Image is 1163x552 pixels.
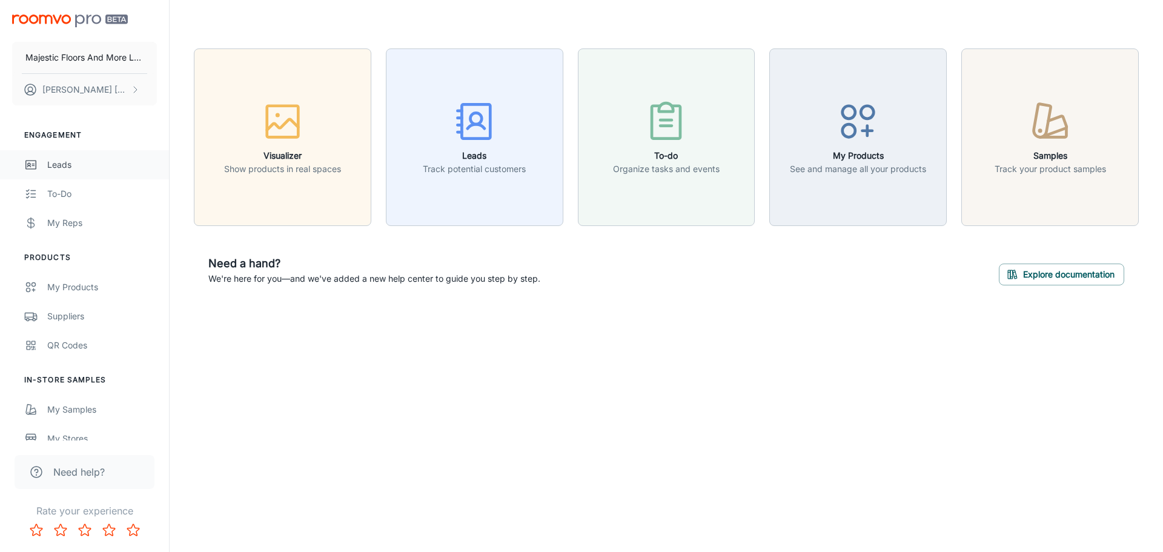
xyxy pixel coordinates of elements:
[12,74,157,105] button: [PERSON_NAME] [PERSON_NAME]
[47,216,157,230] div: My Reps
[613,149,720,162] h6: To-do
[769,130,947,142] a: My ProductsSee and manage all your products
[47,310,157,323] div: Suppliers
[12,42,157,73] button: Majestic Floors And More LLC
[769,48,947,226] button: My ProductsSee and manage all your products
[47,339,157,352] div: QR Codes
[999,267,1124,279] a: Explore documentation
[194,48,371,226] button: VisualizerShow products in real spaces
[47,281,157,294] div: My Products
[578,130,755,142] a: To-doOrganize tasks and events
[613,162,720,176] p: Organize tasks and events
[423,162,526,176] p: Track potential customers
[999,264,1124,285] button: Explore documentation
[208,255,540,272] h6: Need a hand?
[12,15,128,27] img: Roomvo PRO Beta
[47,158,157,171] div: Leads
[386,48,563,226] button: LeadsTrack potential customers
[42,83,128,96] p: [PERSON_NAME] [PERSON_NAME]
[961,130,1139,142] a: SamplesTrack your product samples
[386,130,563,142] a: LeadsTrack potential customers
[208,272,540,285] p: We're here for you—and we've added a new help center to guide you step by step.
[578,48,755,226] button: To-doOrganize tasks and events
[790,149,926,162] h6: My Products
[224,162,341,176] p: Show products in real spaces
[790,162,926,176] p: See and manage all your products
[224,149,341,162] h6: Visualizer
[25,51,144,64] p: Majestic Floors And More LLC
[995,149,1106,162] h6: Samples
[423,149,526,162] h6: Leads
[995,162,1106,176] p: Track your product samples
[47,187,157,201] div: To-do
[961,48,1139,226] button: SamplesTrack your product samples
